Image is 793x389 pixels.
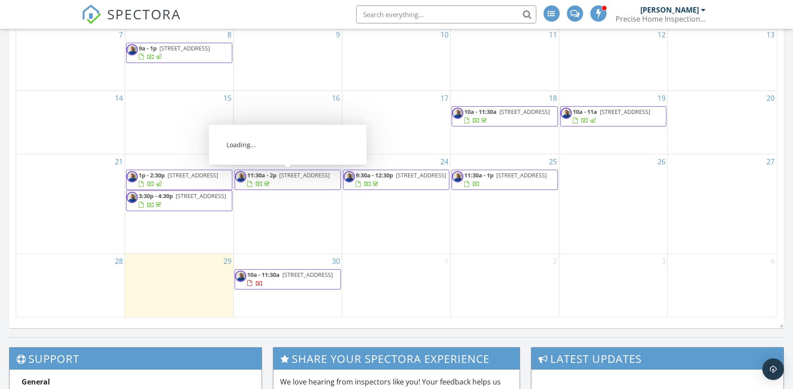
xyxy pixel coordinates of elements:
a: 9a - 1p [STREET_ADDRESS] [126,43,232,63]
span: [STREET_ADDRESS] [499,108,550,116]
div: Precise Home Inspection Services [616,14,706,23]
img: img20230208wa0000.jpg [561,108,572,119]
a: Go to September 16, 2025 [330,91,342,105]
a: 11:30a - 1p [STREET_ADDRESS] [464,171,547,188]
td: Go to September 16, 2025 [233,90,342,154]
span: [STREET_ADDRESS] [496,171,547,179]
a: Go to September 17, 2025 [439,91,450,105]
td: Go to September 10, 2025 [342,27,450,90]
td: Go to September 20, 2025 [668,90,776,154]
a: Go to September 26, 2025 [656,154,667,169]
td: Go to September 13, 2025 [668,27,776,90]
a: Go to September 22, 2025 [222,154,233,169]
a: 10a - 11a [STREET_ADDRESS] [573,108,650,124]
td: Go to September 17, 2025 [342,90,450,154]
a: Go to September 30, 2025 [330,254,342,268]
td: Go to September 7, 2025 [16,27,125,90]
a: 9:30a - 12:30p [STREET_ADDRESS] [356,171,446,188]
td: Go to September 21, 2025 [16,154,125,254]
a: Go to September 12, 2025 [656,27,667,42]
a: Go to September 11, 2025 [547,27,559,42]
img: img20230208wa0000.jpg [127,171,138,182]
td: Go to October 3, 2025 [559,253,668,317]
img: img20230208wa0000.jpg [235,271,246,282]
h3: Support [9,348,262,370]
td: Go to September 23, 2025 [233,154,342,254]
td: Go to September 27, 2025 [668,154,776,254]
a: 10a - 11:30a [STREET_ADDRESS] [464,108,550,124]
span: 9:30a - 12:30p [356,171,393,179]
a: SPECTORA [82,12,181,31]
a: Go to October 1, 2025 [443,254,450,268]
td: Go to September 8, 2025 [125,27,233,90]
a: Go to September 28, 2025 [113,254,125,268]
span: 11:30a - 1p [464,171,494,179]
span: 10a - 11:30a [247,271,280,279]
td: Go to September 18, 2025 [451,90,559,154]
a: Go to September 19, 2025 [656,91,667,105]
a: Go to September 15, 2025 [222,91,233,105]
td: Go to September 12, 2025 [559,27,668,90]
a: 3:30p - 4:30p [STREET_ADDRESS] [139,192,226,208]
span: 1p - 2:30p [139,171,165,179]
td: Go to September 25, 2025 [451,154,559,254]
td: Go to September 19, 2025 [559,90,668,154]
a: Go to September 21, 2025 [113,154,125,169]
input: Search everything... [356,5,536,23]
a: 10a - 11a [STREET_ADDRESS] [560,106,666,127]
strong: General [22,377,50,387]
a: Go to September 23, 2025 [330,154,342,169]
a: Go to October 4, 2025 [769,254,776,268]
a: 10a - 11:30a [STREET_ADDRESS] [452,106,558,127]
td: Go to September 24, 2025 [342,154,450,254]
a: Go to September 27, 2025 [765,154,776,169]
span: 11:30a - 2p [247,171,276,179]
a: Go to September 24, 2025 [439,154,450,169]
td: Go to September 9, 2025 [233,27,342,90]
span: [STREET_ADDRESS] [396,171,446,179]
td: Go to September 14, 2025 [16,90,125,154]
a: 11:30a - 2p [STREET_ADDRESS] [247,171,330,188]
span: [STREET_ADDRESS] [282,271,333,279]
td: Go to September 11, 2025 [451,27,559,90]
span: 9a - 1p [139,44,157,52]
a: 1p - 2:30p [STREET_ADDRESS] [126,170,232,190]
a: 10a - 11:30a [STREET_ADDRESS] [235,269,341,289]
a: 9:30a - 12:30p [STREET_ADDRESS] [343,170,449,190]
h3: Share Your Spectora Experience [273,348,520,370]
a: Go to September 18, 2025 [547,91,559,105]
span: [STREET_ADDRESS] [159,44,210,52]
a: Go to September 29, 2025 [222,254,233,268]
td: Go to September 30, 2025 [233,253,342,317]
a: Go to September 7, 2025 [117,27,125,42]
img: img20230208wa0000.jpg [452,108,463,119]
td: Go to September 15, 2025 [125,90,233,154]
td: Go to September 26, 2025 [559,154,668,254]
a: Go to September 13, 2025 [765,27,776,42]
div: [PERSON_NAME] [641,5,699,14]
a: Go to September 9, 2025 [334,27,342,42]
td: Go to October 1, 2025 [342,253,450,317]
span: [STREET_ADDRESS] [176,192,226,200]
a: 11:30a - 1p [STREET_ADDRESS] [452,170,558,190]
td: Go to September 22, 2025 [125,154,233,254]
a: 1p - 2:30p [STREET_ADDRESS] [139,171,218,188]
a: 3:30p - 4:30p [STREET_ADDRESS] [126,190,232,211]
div: Open Intercom Messenger [762,358,784,380]
span: SPECTORA [108,5,181,23]
a: Go to October 2, 2025 [551,254,559,268]
td: Go to October 2, 2025 [451,253,559,317]
img: img20230208wa0000.jpg [127,44,138,55]
td: Go to October 4, 2025 [668,253,776,317]
img: img20230208wa0000.jpg [127,192,138,203]
span: 3:30p - 4:30p [139,192,173,200]
a: 9a - 1p [STREET_ADDRESS] [139,44,210,61]
a: Go to October 3, 2025 [660,254,667,268]
a: Go to September 8, 2025 [226,27,233,42]
img: img20230208wa0000.jpg [452,171,463,182]
span: [STREET_ADDRESS] [279,171,330,179]
a: 11:30a - 2p [STREET_ADDRESS] [235,170,341,190]
a: Go to September 25, 2025 [547,154,559,169]
img: img20230208wa0000.jpg [344,171,355,182]
td: Go to September 29, 2025 [125,253,233,317]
